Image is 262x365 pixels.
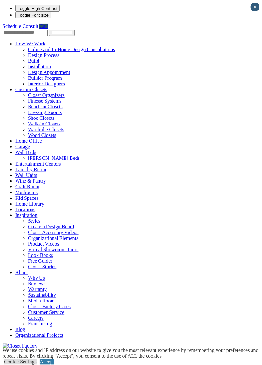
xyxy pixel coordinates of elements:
[28,230,79,235] a: Closet Accessory Videos
[28,132,56,138] a: Wood Closets
[28,75,62,81] a: Builder Program
[39,24,48,29] a: Call
[15,144,30,149] a: Garage
[28,155,80,161] a: [PERSON_NAME] Beds
[18,13,49,17] span: Toggle Font size
[3,24,38,29] a: Schedule Consult
[28,315,44,321] a: Careers
[15,5,60,12] button: Toggle High Contrast
[40,359,54,365] a: Accept
[3,343,38,349] img: Closet Factory
[15,41,45,46] a: How We Work
[28,224,74,229] a: Create a Design Board
[15,167,46,172] a: Laundry Room
[28,104,63,109] a: Reach-in Closets
[15,172,37,178] a: Wall Units
[18,6,57,11] span: Toggle High Contrast
[28,58,39,64] a: Build
[28,281,45,287] a: Reviews
[28,115,54,121] a: Shoe Closets
[28,298,55,304] a: Media Room
[15,333,63,338] a: Organizational Projects
[28,52,59,58] a: Design Process
[15,270,28,275] a: About
[28,321,52,327] a: Franchising
[15,207,35,212] a: Locations
[15,190,38,195] a: Mudrooms
[28,110,62,115] a: Dressing Rooms
[15,184,39,189] a: Craft Room
[28,264,56,269] a: Closet Stories
[28,81,65,86] a: Interior Designers
[15,195,38,201] a: Kid Spaces
[28,92,65,98] a: Closet Organizers
[28,287,47,292] a: Warranty
[28,235,78,241] a: Organizational Elements
[28,64,51,69] a: Installation
[28,47,115,52] a: Online and In-Home Design Consultations
[15,138,42,144] a: Home Office
[28,247,79,252] a: Virtual Showroom Tours
[28,121,60,126] a: Walk-in Closets
[28,127,64,132] a: Wardrobe Closets
[28,258,53,264] a: Free Guides
[15,12,51,18] button: Toggle Font size
[28,310,64,315] a: Customer Service
[15,161,61,166] a: Entertainment Centers
[28,70,70,75] a: Design Appointment
[28,98,61,104] a: Finesse Systems
[28,275,45,281] a: Why Us
[3,30,48,36] input: Enter your Zip code
[28,293,56,298] a: Sustainability
[15,327,25,332] a: Blog
[15,213,37,218] a: Inspiration
[15,201,44,206] a: Home Library
[49,30,75,36] input: Submit button for Find Location
[28,218,40,224] a: Styles
[28,241,59,247] a: Product Videos
[15,150,36,155] a: Wall Beds
[3,348,262,359] div: We use cookies and IP address on our website to give you the most relevant experience by remember...
[28,253,53,258] a: Look Books
[251,3,259,11] button: Close
[15,87,47,92] a: Custom Closets
[4,359,37,365] a: Cookie Settings
[28,304,71,309] a: Closet Factory Cares
[15,178,46,184] a: Wine & Pantry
